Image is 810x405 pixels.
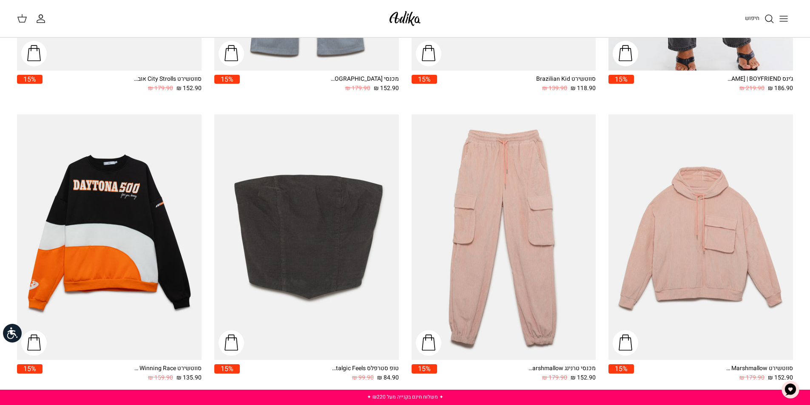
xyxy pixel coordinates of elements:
[745,14,774,24] a: חיפוש
[725,75,793,84] div: ג׳ינס All Or Nothing [PERSON_NAME] | BOYFRIEND
[437,75,596,93] a: סווטשירט Brazilian Kid 118.90 ₪ 139.90 ₪
[214,114,399,360] a: טופ סטרפלס Nostalgic Feels קורדרוי
[214,75,240,84] span: 15%
[331,364,399,373] div: טופ סטרפלס Nostalgic Feels קורדרוי
[608,114,793,360] a: סווטשירט Walking On Marshmallow
[768,373,793,382] span: 152.90 ₪
[778,377,803,402] button: צ'אט
[148,373,173,382] span: 159.90 ₪
[377,373,399,382] span: 84.90 ₪
[134,75,202,84] div: סווטשירט City Strolls אוברסייז
[214,75,240,93] a: 15%
[387,8,423,28] img: Adika IL
[745,14,759,22] span: חיפוש
[608,364,634,382] a: 15%
[768,84,793,93] span: 186.90 ₪
[725,364,793,373] div: סווטשירט Walking On Marshmallow
[214,364,240,373] span: 15%
[43,364,202,382] a: סווטשירט Winning Race אוברסייז 135.90 ₪ 159.90 ₪
[608,75,634,93] a: 15%
[739,373,765,382] span: 179.90 ₪
[412,114,596,360] a: מכנסי טרנינג Walking On Marshmallow
[17,114,202,360] a: סווטשירט Winning Race אוברסייז
[345,84,370,93] span: 179.90 ₪
[176,373,202,382] span: 135.90 ₪
[352,373,374,382] span: 99.90 ₪
[634,75,793,93] a: ג׳ינס All Or Nothing [PERSON_NAME] | BOYFRIEND 186.90 ₪ 219.90 ₪
[17,75,43,93] a: 15%
[36,14,49,24] a: החשבון שלי
[437,364,596,382] a: מכנסי טרנינג Walking On Marshmallow 152.90 ₪ 179.90 ₪
[17,75,43,84] span: 15%
[528,75,596,84] div: סווטשירט Brazilian Kid
[214,364,240,382] a: 15%
[739,84,765,93] span: 219.90 ₪
[774,9,793,28] button: Toggle menu
[17,364,43,373] span: 15%
[412,75,437,93] a: 15%
[148,84,173,93] span: 179.90 ₪
[367,393,443,401] a: ✦ משלוח חינם בקנייה מעל ₪220 ✦
[528,364,596,373] div: מכנסי טרנינג Walking On Marshmallow
[134,364,202,373] div: סווטשירט Winning Race אוברסייז
[176,84,202,93] span: 152.90 ₪
[412,364,437,373] span: 15%
[240,364,399,382] a: טופ סטרפלס Nostalgic Feels קורדרוי 84.90 ₪ 99.90 ₪
[412,364,437,382] a: 15%
[608,75,634,84] span: 15%
[542,373,567,382] span: 179.90 ₪
[542,84,567,93] span: 139.90 ₪
[374,84,399,93] span: 152.90 ₪
[43,75,202,93] a: סווטשירט City Strolls אוברסייז 152.90 ₪ 179.90 ₪
[571,84,596,93] span: 118.90 ₪
[331,75,399,84] div: מכנסי [GEOGRAPHIC_DATA]
[412,75,437,84] span: 15%
[240,75,399,93] a: מכנסי [GEOGRAPHIC_DATA] 152.90 ₪ 179.90 ₪
[571,373,596,382] span: 152.90 ₪
[608,364,634,373] span: 15%
[634,364,793,382] a: סווטשירט Walking On Marshmallow 152.90 ₪ 179.90 ₪
[17,364,43,382] a: 15%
